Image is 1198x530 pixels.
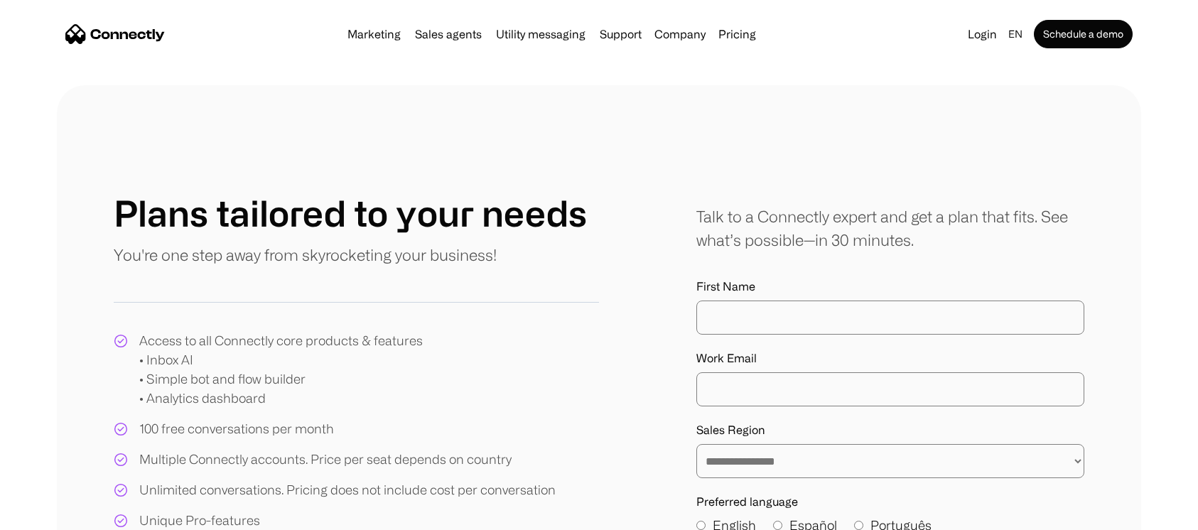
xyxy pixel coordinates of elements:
div: Company [650,24,710,44]
a: Schedule a demo [1034,20,1133,48]
label: Work Email [696,352,1084,365]
div: Unlimited conversations. Pricing does not include cost per conversation [139,480,556,499]
div: Company [654,24,706,44]
div: Access to all Connectly core products & features • Inbox AI • Simple bot and flow builder • Analy... [139,331,423,408]
div: en [1003,24,1031,44]
label: First Name [696,280,1084,293]
label: Sales Region [696,423,1084,437]
a: home [65,23,165,45]
div: Talk to a Connectly expert and get a plan that fits. See what’s possible—in 30 minutes. [696,205,1084,252]
a: Marketing [342,28,406,40]
a: Sales agents [409,28,487,40]
p: You're one step away from skyrocketing your business! [114,243,497,266]
a: Login [962,24,1003,44]
a: Pricing [713,28,762,40]
div: Multiple Connectly accounts. Price per seat depends on country [139,450,512,469]
div: 100 free conversations per month [139,419,334,438]
a: Utility messaging [490,28,591,40]
label: Preferred language [696,495,1084,509]
a: Support [594,28,647,40]
input: Português [854,521,863,530]
div: en [1008,24,1022,44]
input: Español [773,521,782,530]
h1: Plans tailored to your needs [114,192,587,234]
input: English [696,521,706,530]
